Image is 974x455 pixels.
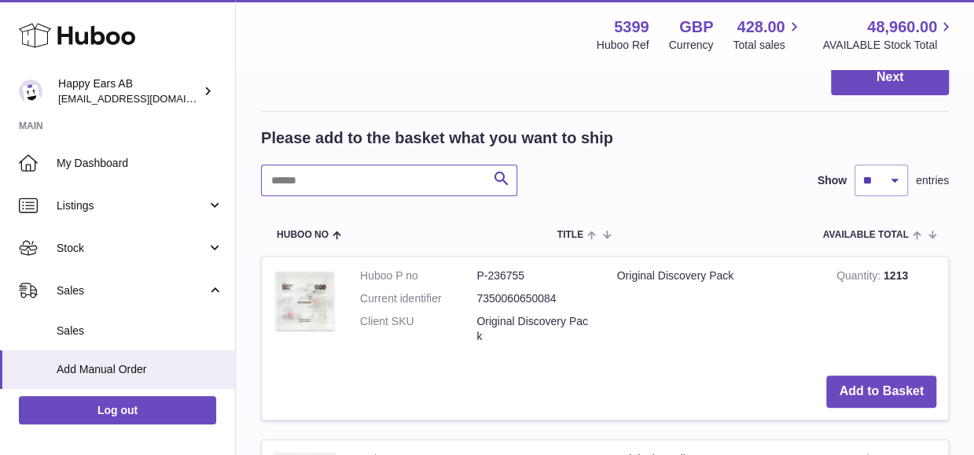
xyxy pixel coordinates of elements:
span: Title [557,230,583,240]
dd: P-236755 [476,268,593,283]
dt: Current identifier [360,291,476,306]
span: 48,960.00 [867,17,937,38]
span: 428.00 [737,17,785,38]
span: Huboo no [277,230,329,240]
h2: Please add to the basket what you want to ship [261,128,613,149]
span: My Dashboard [57,156,223,171]
div: Happy Ears AB [58,76,200,106]
td: 1213 [825,257,948,364]
dd: 7350060650084 [476,291,593,306]
dt: Huboo P no [360,268,476,283]
span: Sales [57,283,207,298]
img: Original Discovery Pack [274,268,336,333]
img: 3pl@happyearsearplugs.com [19,80,42,103]
strong: 5399 [614,17,649,38]
dd: Original Discovery Pack [476,314,593,344]
strong: GBP [679,17,713,38]
a: Log out [19,396,216,424]
span: Listings [57,198,207,213]
span: Stock [57,241,207,256]
strong: Quantity [836,269,884,286]
span: [EMAIL_ADDRESS][DOMAIN_NAME] [58,92,231,105]
button: Add to Basket [826,375,936,408]
span: AVAILABLE Stock Total [822,38,955,53]
span: AVAILABLE Total [823,230,909,240]
a: 48,960.00 AVAILABLE Stock Total [822,17,955,53]
span: Total sales [733,38,803,53]
span: Add Manual Order [57,362,223,377]
dt: Client SKU [360,314,476,344]
td: Original Discovery Pack [605,257,825,364]
span: entries [916,173,949,188]
button: Next [831,59,949,96]
div: Huboo Ref [597,38,649,53]
span: Sales [57,324,223,338]
label: Show [818,173,847,188]
div: Currency [669,38,714,53]
a: 428.00 Total sales [733,17,803,53]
